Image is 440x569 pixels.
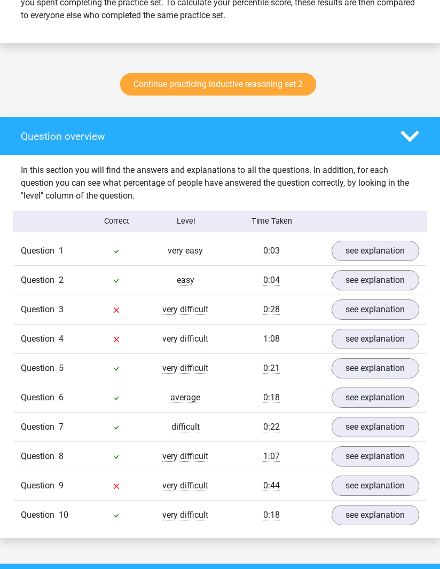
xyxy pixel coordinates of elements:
span: Question [21,362,59,375]
span: 1 [59,246,64,256]
a: see explanation [332,358,419,378]
span: average [170,392,200,403]
span: very difficult [162,334,208,344]
span: very difficult [162,480,208,491]
span: Question [21,333,59,345]
span: very difficult [162,363,208,374]
span: 0:21 [263,363,280,374]
span: Question [21,450,59,463]
span: Question [21,509,59,521]
a: see explanation [332,388,419,408]
span: difficult [171,422,200,432]
span: 0:44 [263,480,280,491]
span: Question [21,421,59,433]
span: 1:07 [263,451,280,462]
span: 7 [59,422,64,432]
a: see explanation [332,270,419,290]
a: see explanation [332,476,419,496]
span: very difficult [162,510,208,520]
span: 0:18 [263,392,280,403]
span: Question [21,274,59,287]
span: Question [21,303,59,316]
span: 5 [59,363,64,373]
span: 9 [59,480,64,491]
span: very difficult [162,451,208,462]
span: very easy [168,246,203,256]
span: Question [21,391,59,404]
span: 0:18 [263,510,280,520]
span: 0:22 [263,422,280,432]
span: 6 [59,392,64,402]
div: In this section you will find the answers and explanations to all the questions. In addition, for... [13,164,427,202]
span: 10 [59,510,68,520]
div: Level [151,216,220,227]
span: 2 [59,275,64,285]
a: Continue practicing inductive reasoning set 2 [120,73,316,96]
span: Question [21,479,59,492]
span: 0:28 [263,304,280,315]
span: 8 [59,451,64,461]
a: see explanation [332,241,419,261]
div: Time Taken [220,216,324,227]
span: 4 [59,334,64,344]
span: Question [21,244,59,257]
a: see explanation [332,417,419,437]
span: 3 [59,304,64,314]
span: easy [177,275,194,286]
div: Correct [82,216,151,227]
a: see explanation [332,299,419,320]
span: 0:03 [263,246,280,256]
a: see explanation [332,505,419,525]
span: very difficult [162,304,208,315]
h4: Question overview [21,130,384,143]
a: see explanation [332,329,419,349]
span: 1:08 [263,334,280,344]
a: see explanation [332,446,419,467]
span: 0:04 [263,275,280,286]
